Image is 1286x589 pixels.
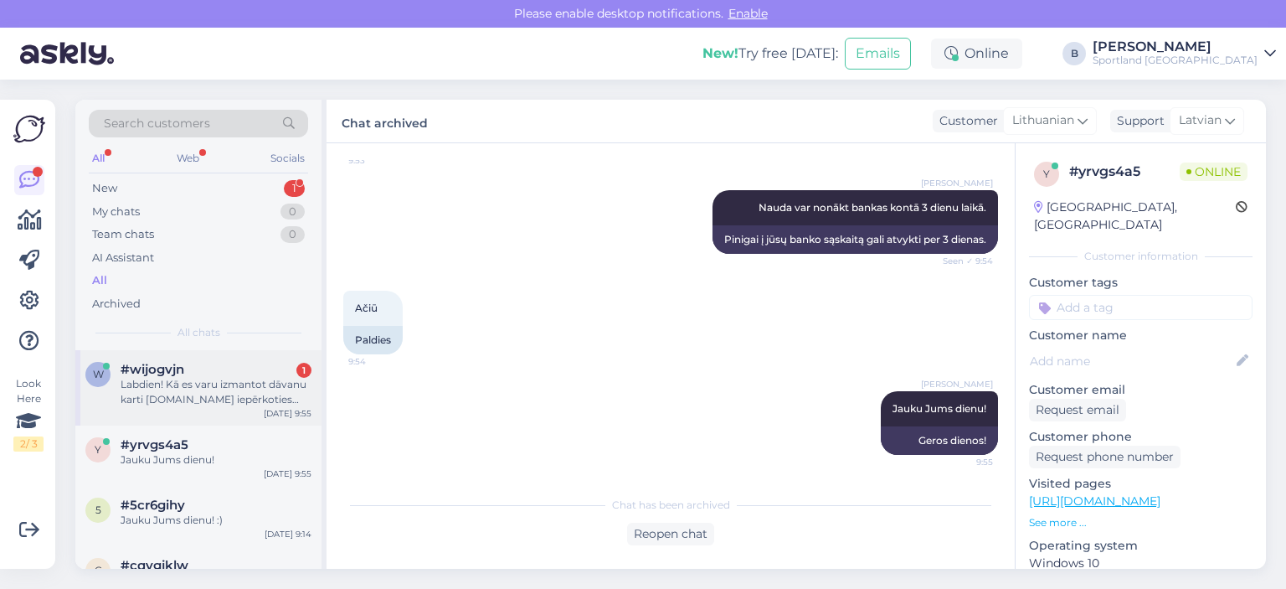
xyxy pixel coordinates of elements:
div: Labdien! Kā es varu izmantot dāvanu karti [DOMAIN_NAME] iepērkoties internetveikalā? Fromme sadar... [121,377,311,407]
div: My chats [92,204,140,220]
div: Customer information [1029,249,1253,264]
span: 5 [95,504,101,516]
span: All chats [177,325,220,340]
div: New [92,180,117,197]
div: Look Here [13,376,44,452]
div: # yrvgs4a5 [1069,162,1180,182]
div: Request phone number [1029,446,1181,468]
div: [DATE] 9:14 [265,528,311,540]
div: [DATE] 9:55 [264,407,311,420]
div: Geros dienos! [881,426,998,455]
span: #cqvgjklw [121,558,188,573]
button: Emails [845,38,911,70]
div: [DATE] 9:55 [264,468,311,480]
input: Add name [1030,352,1233,370]
span: y [95,443,101,456]
div: Sportland [GEOGRAPHIC_DATA] [1093,54,1258,67]
div: 2 / 3 [13,437,44,452]
span: Jauku Jums dienu! [892,402,986,415]
div: Archived [92,296,141,313]
span: Seen ✓ 9:54 [930,255,993,267]
span: #yrvgs4a5 [121,437,188,452]
div: B [1062,42,1086,65]
div: [PERSON_NAME] [1093,40,1258,54]
span: [PERSON_NAME] [921,378,993,390]
div: 0 [280,226,305,243]
div: Paldies [343,326,403,354]
span: #5cr6gihy [121,498,185,513]
b: New! [702,45,738,61]
div: Reopen chat [627,523,714,545]
span: 9:53 [348,154,411,167]
span: #wijogvjn [121,362,184,377]
div: Jauku Jums dienu! :) [121,513,311,528]
span: c [95,564,102,576]
a: [URL][DOMAIN_NAME] [1029,493,1160,509]
p: Operating system [1029,537,1253,555]
span: Online [1180,163,1247,181]
span: w [93,368,104,380]
p: Customer name [1029,327,1253,344]
div: 1 [284,180,305,197]
div: 1 [296,363,311,378]
div: 0 [280,204,305,220]
div: Team chats [92,226,154,243]
span: Nauda var nonākt bankas kontā 3 dienu laikā. [759,201,986,214]
span: Chat has been archived [612,498,730,513]
div: Try free [DATE]: [702,44,838,64]
span: 9:54 [348,355,411,368]
span: Enable [723,6,773,21]
div: [GEOGRAPHIC_DATA], [GEOGRAPHIC_DATA] [1034,199,1236,234]
span: 9:55 [930,456,993,468]
p: Customer email [1029,381,1253,399]
p: Windows 10 [1029,555,1253,572]
div: Socials [267,147,308,169]
p: Customer tags [1029,274,1253,292]
div: Online [931,39,1022,69]
p: Visited pages [1029,475,1253,493]
span: Latvian [1179,111,1222,130]
span: [PERSON_NAME] [921,177,993,189]
div: Web [173,147,203,169]
a: [PERSON_NAME]Sportland [GEOGRAPHIC_DATA] [1093,40,1276,67]
div: Request email [1029,399,1126,421]
span: Lithuanian [1012,111,1074,130]
span: y [1043,168,1050,180]
div: AI Assistant [92,250,154,266]
p: See more ... [1029,515,1253,530]
div: All [92,272,107,289]
div: Support [1110,112,1165,130]
span: Search customers [104,115,210,132]
input: Add a tag [1029,295,1253,320]
span: Ačiū [355,302,378,314]
div: Customer [933,112,998,130]
img: Askly Logo [13,113,45,145]
p: Customer phone [1029,428,1253,446]
div: Pinigai į jūsų banko sąskaitą gali atvykti per 3 dienas. [712,225,998,254]
label: Chat archived [342,110,428,132]
div: Jauku Jums dienu! [121,452,311,468]
div: All [89,147,108,169]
